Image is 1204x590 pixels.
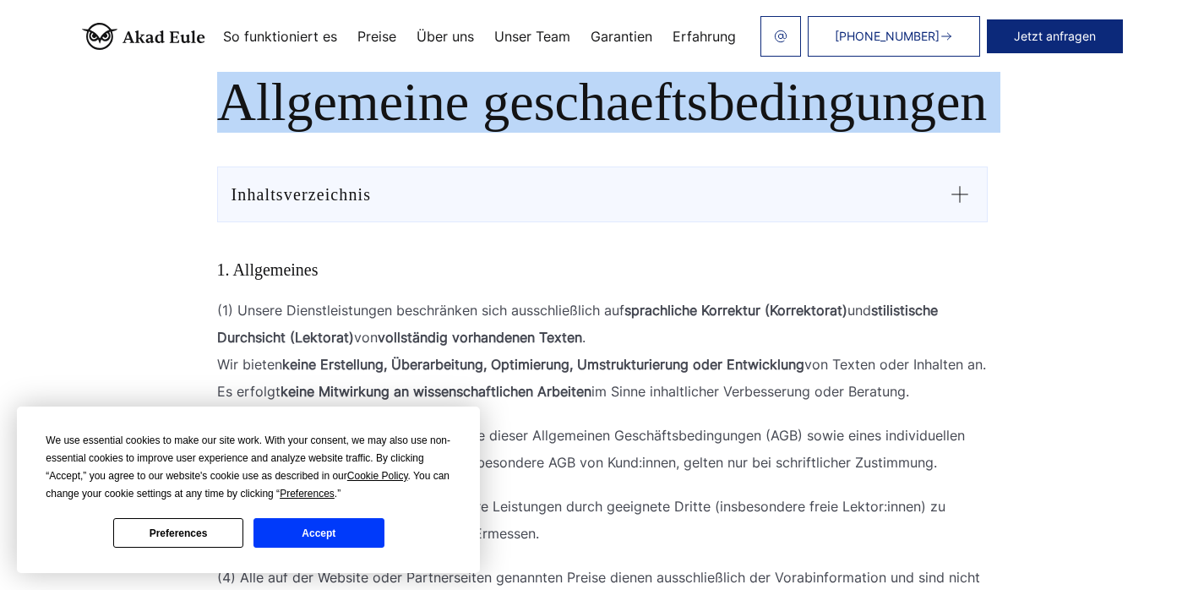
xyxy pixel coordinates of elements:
a: Über uns [417,30,474,43]
p: (2) Die Bearbeitung erfolgt auf Grundlage dieser Allgemeinen Geschäftsbedingungen (AGB) sowie ein... [217,422,988,476]
strong: vollständig vorhandenen Texten [378,329,582,346]
strong: keine Mitwirkung an wissenschaftlichen Arbeiten [281,383,591,400]
button: Preferences [113,518,243,548]
h1: Allgemeine geschaeftsbedingungen [102,72,1103,133]
a: Erfahrung [673,30,736,43]
div: Cookie Consent Prompt [17,407,480,573]
button: Accept [253,518,384,548]
span: Cookie Policy [347,470,408,482]
strong: keine Erstellung, Überarbeitung, Optimierung, Umstrukturierung oder Entwicklung [282,356,804,373]
strong: sprachliche Korrektur (Korrektorat) [624,302,847,319]
h3: 1. Allgemeines [217,256,988,283]
p: (1) Unsere Dienstleistungen beschränken sich ausschließlich auf und von . Wir bieten von Texten o... [217,297,988,405]
a: Unser Team [494,30,570,43]
div: We use essential cookies to make our site work. With your consent, we may also use non-essential ... [46,432,451,503]
img: email [774,30,787,43]
a: Garantien [591,30,652,43]
div: Inhaltsverzeichnis [232,181,372,208]
span: Preferences [280,488,335,500]
p: (3) Wir behalten uns das Recht vor, unsere Leistungen durch geeignete Dritte (insbesondere freie ... [217,493,988,547]
a: So funktioniert es [223,30,337,43]
button: Jetzt anfragen [987,19,1123,53]
a: [PHONE_NUMBER] [808,16,980,57]
a: Preise [357,30,396,43]
span: [PHONE_NUMBER] [835,30,940,43]
img: logo [82,23,205,50]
